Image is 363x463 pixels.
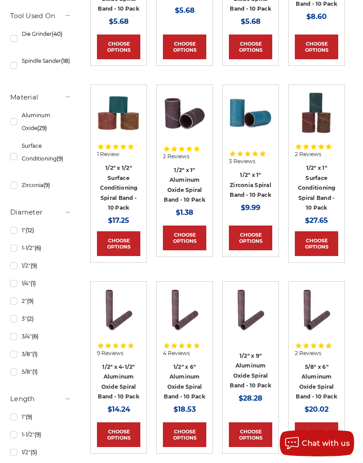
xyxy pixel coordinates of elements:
[10,11,71,21] h5: Tool Used On
[241,203,260,212] span: $9.99
[295,351,321,356] span: 2 Reviews
[229,288,272,331] img: 1/2" x 9" Spiral Bands Aluminum Oxide
[27,315,34,322] span: (2)
[35,431,41,438] span: (9)
[10,293,71,309] a: 2"
[229,91,272,134] img: 1/2" x 1" Spiral Bands Zirconia
[239,394,263,402] span: $28.28
[10,177,71,193] a: Zirconia
[174,405,196,413] span: $18.53
[305,216,328,225] span: $27.65
[295,91,338,134] img: 1/2" x 1" Scotch Brite Spiral Band
[10,346,71,362] a: 3/8"
[10,364,71,379] a: 5/8"
[108,405,130,413] span: $14.24
[31,280,36,287] span: (1)
[163,351,190,356] span: 4 Reviews
[31,449,37,455] span: (5)
[26,227,34,233] span: (12)
[230,172,271,198] a: 1/2" x 1" Zirconia Spiral Band - 10 Pack
[10,92,71,103] h5: Material
[229,159,255,164] span: 3 Reviews
[97,91,140,134] img: 1/2" x 1/2" Scotch Brite Spiral Band
[229,34,272,59] a: Choose Options
[163,91,206,134] img: 1/2" x 1" AOX Spiral Bands
[10,53,71,78] a: Spindle Sander
[10,329,71,344] a: 3/4"
[164,167,205,203] a: 1/2" x 1" Aluminum Oxide Spiral Band - 10 Pack
[10,394,71,404] h5: Length
[163,288,206,331] img: 1/2" x 6" Spiral Bands Aluminum Oxide
[295,288,338,331] img: 5/8" x 6" Spiral Bands Aluminum Oxide
[10,240,71,256] a: 1-1/2"
[97,288,140,331] img: 1/2" x 4-1/2" Spiral Bands Aluminum Oxide
[43,182,50,188] span: (9)
[10,311,71,326] a: 3"
[176,208,193,217] span: $1.38
[302,439,350,448] span: Chat with us
[230,352,271,389] a: 1/2" x 9" Aluminum Oxide Spiral Band - 10 Pack
[52,31,62,37] span: (40)
[229,226,272,250] a: Choose Options
[10,107,71,136] a: Aluminum Oxide
[97,34,140,59] a: Choose Options
[175,6,195,15] span: $5.68
[57,155,63,162] span: (9)
[10,207,71,218] h5: Diameter
[98,364,139,400] a: 1/2" x 4-1/2" Aluminum Oxide Spiral Band - 10 Pack
[163,422,206,447] a: Choose Options
[10,276,71,291] a: 1/4"
[37,125,47,131] span: (29)
[10,427,71,442] a: 1-1/2"
[280,430,354,456] button: Chat with us
[163,226,206,250] a: Choose Options
[306,12,327,21] span: $8.60
[10,258,71,273] a: 1/2"
[295,34,338,59] a: Choose Options
[10,138,71,176] a: Surface Conditioning
[32,333,39,340] span: (6)
[10,26,71,51] a: Die Grinder
[229,422,272,447] a: Choose Options
[163,154,189,159] span: 2 Reviews
[61,57,70,64] span: (18)
[298,165,336,211] a: 1/2" x 1" Surface Conditioning Spiral Band - 10 Pack
[32,368,38,375] span: (1)
[10,222,71,238] a: 1"
[97,351,124,356] span: 9 Reviews
[100,165,138,211] a: 1/2" x 1/2" Surface Conditioning Spiral Band - 10 Pack
[295,231,338,256] a: Choose Options
[296,364,337,400] a: 5/8" x 6" Aluminum Oxide Spiral Band - 10 Pack
[109,17,129,26] span: $5.68
[97,152,120,157] span: 1 Review
[108,216,129,225] span: $17.25
[295,152,321,157] span: 2 Reviews
[295,422,338,447] a: Choose Options
[32,351,38,357] span: (1)
[10,409,71,425] a: 1"
[26,413,32,420] span: (9)
[163,34,206,59] a: Choose Options
[305,405,328,413] span: $20.02
[35,245,41,251] span: (6)
[10,444,71,460] a: 1/2"
[31,262,37,269] span: (9)
[27,298,34,304] span: (9)
[241,17,261,26] span: $5.68
[97,231,140,256] a: Choose Options
[164,364,205,400] a: 1/2" x 6" Aluminum Oxide Spiral Band - 10 Pack
[97,422,140,447] a: Choose Options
